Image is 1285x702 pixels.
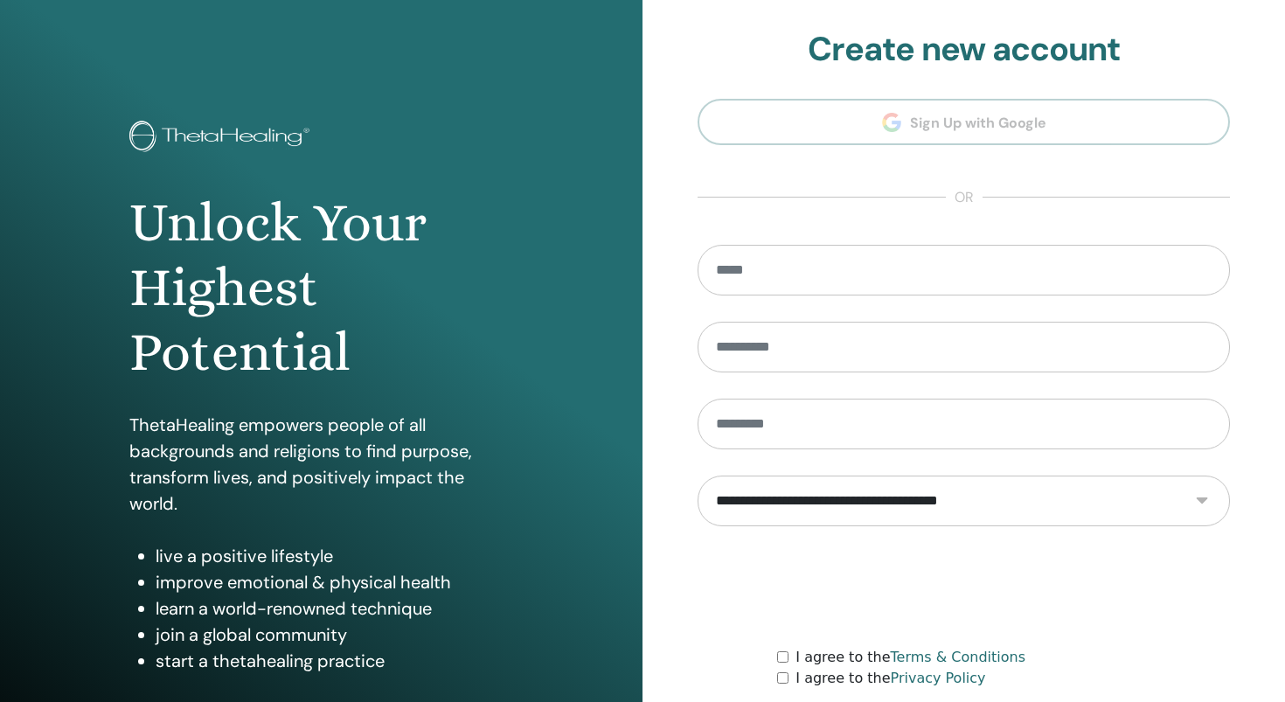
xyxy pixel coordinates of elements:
[831,553,1097,621] iframe: reCAPTCHA
[129,191,514,386] h1: Unlock Your Highest Potential
[156,569,514,595] li: improve emotional & physical health
[946,187,983,208] span: or
[891,649,1025,665] a: Terms & Conditions
[156,595,514,622] li: learn a world-renowned technique
[129,412,514,517] p: ThetaHealing empowers people of all backgrounds and religions to find purpose, transform lives, a...
[156,622,514,648] li: join a global community
[795,647,1025,668] label: I agree to the
[698,30,1230,70] h2: Create new account
[156,543,514,569] li: live a positive lifestyle
[891,670,986,686] a: Privacy Policy
[156,648,514,674] li: start a thetahealing practice
[795,668,985,689] label: I agree to the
